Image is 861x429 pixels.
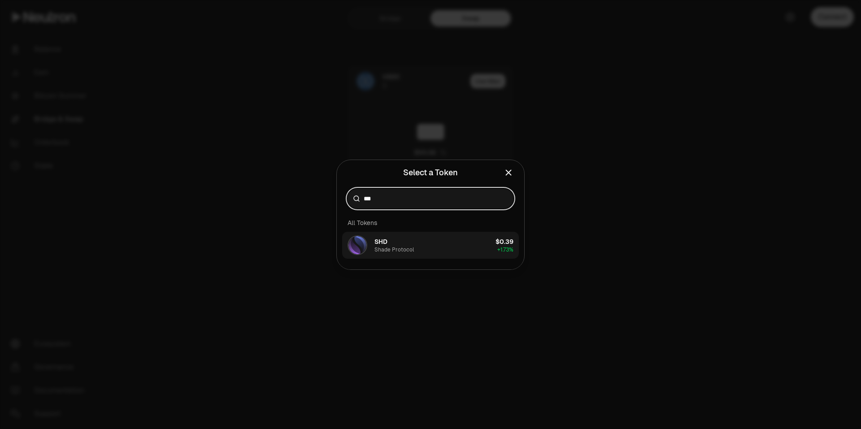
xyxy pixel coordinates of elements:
div: All Tokens [342,214,519,232]
span: + 1.73% [497,246,513,253]
button: SHD LogoSHDShade Protocol$0.39+1.73% [342,232,519,259]
div: $0.39 [496,237,513,246]
button: Close [504,166,513,179]
div: Shade Protocol [374,246,414,253]
img: SHD Logo [348,236,366,254]
div: Select a Token [403,166,458,179]
span: SHD [374,237,387,246]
